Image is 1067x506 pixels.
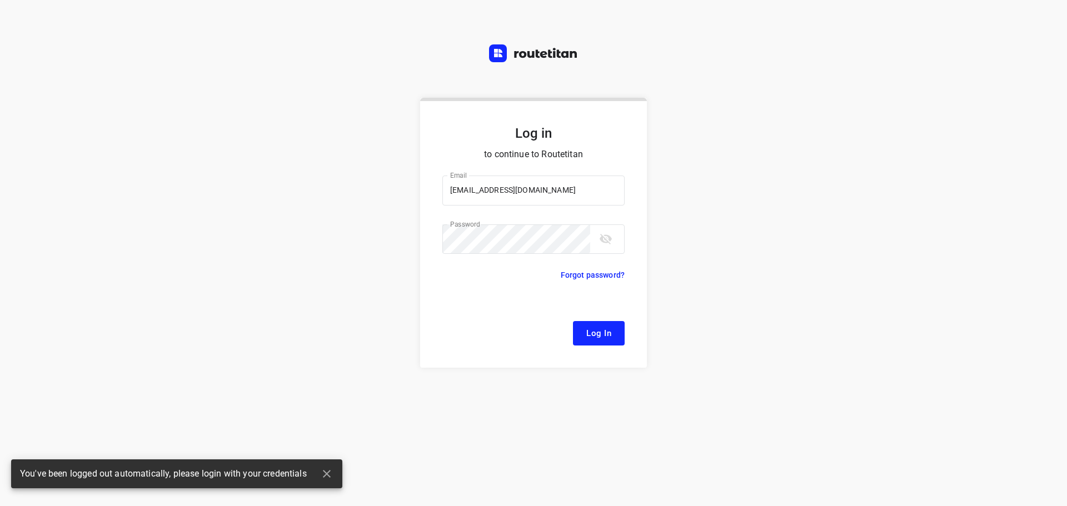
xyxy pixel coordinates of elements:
span: You've been logged out automatically, please login with your credentials [20,468,307,480]
p: Forgot password? [561,268,625,282]
p: to continue to Routetitan [442,147,625,162]
button: Log In [573,321,625,345]
h5: Log in [442,124,625,142]
button: toggle password visibility [595,228,617,250]
span: Log In [586,326,611,340]
img: Routetitan [489,44,578,62]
